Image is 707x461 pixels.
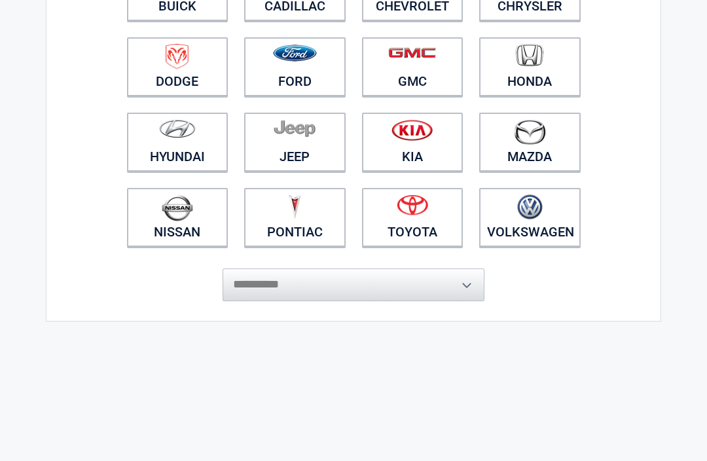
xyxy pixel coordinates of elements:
[273,45,317,62] img: ford
[244,113,346,172] a: Jeep
[479,188,581,247] a: Volkswagen
[244,37,346,96] a: Ford
[127,188,228,247] a: Nissan
[274,119,316,138] img: jeep
[516,44,543,67] img: honda
[166,44,189,69] img: dodge
[127,113,228,172] a: Hyundai
[162,194,193,221] img: nissan
[244,188,346,247] a: Pontiac
[517,194,543,220] img: volkswagen
[479,113,581,172] a: Mazda
[388,47,436,58] img: gmc
[362,188,463,247] a: Toyota
[479,37,581,96] a: Honda
[362,37,463,96] a: GMC
[513,119,546,145] img: mazda
[397,194,428,215] img: toyota
[362,113,463,172] a: Kia
[288,194,301,219] img: pontiac
[159,119,196,138] img: hyundai
[127,37,228,96] a: Dodge
[391,119,433,141] img: kia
